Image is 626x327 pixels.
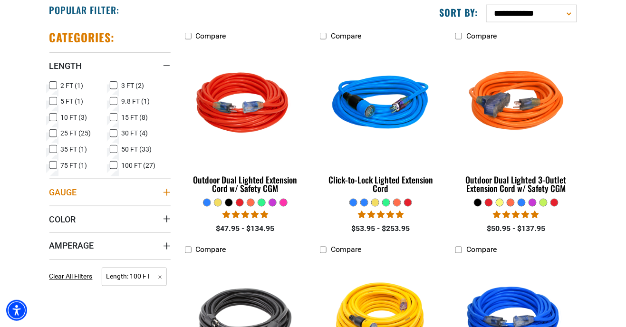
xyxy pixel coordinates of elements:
img: blue [321,50,441,159]
span: 9.8 FT (1) [121,98,150,105]
img: orange [456,50,576,159]
span: 10 FT (3) [61,114,87,121]
div: Outdoor Dual Lighted 3-Outlet Extension Cord w/ Safety CGM [455,175,577,192]
a: Length: 100 FT [102,272,167,281]
span: 4.81 stars [222,210,268,219]
div: $47.95 - $134.95 [185,223,306,234]
span: 15 FT (8) [121,114,148,121]
span: 100 FT (27) [121,162,155,169]
span: 25 FT (25) [61,130,91,136]
summary: Gauge [49,179,171,205]
div: Outdoor Dual Lighted Extension Cord w/ Safety CGM [185,175,306,192]
span: Amperage [49,240,94,251]
summary: Length [49,52,171,79]
span: Compare [331,31,361,40]
span: Compare [196,245,226,254]
span: 3 FT (2) [121,82,144,89]
span: Compare [331,245,361,254]
span: 50 FT (33) [121,146,152,153]
span: Compare [466,31,497,40]
span: Color [49,214,76,225]
h2: Categories: [49,30,115,45]
span: Length: 100 FT [102,268,167,286]
span: 35 FT (1) [61,146,87,153]
summary: Color [49,206,171,232]
span: 30 FT (4) [121,130,148,136]
a: orange Outdoor Dual Lighted 3-Outlet Extension Cord w/ Safety CGM [455,45,577,198]
div: Click-to-Lock Lighted Extension Cord [320,175,441,192]
span: 75 FT (1) [61,162,87,169]
img: Red [185,50,305,159]
div: $50.95 - $137.95 [455,223,577,234]
span: Clear All Filters [49,273,93,280]
span: 5 FT (1) [61,98,84,105]
span: 4.87 stars [358,210,404,219]
span: Length [49,60,82,71]
label: Sort by: [440,6,479,19]
div: $53.95 - $253.95 [320,223,441,234]
a: Clear All Filters [49,272,96,282]
summary: Amperage [49,232,171,259]
span: Compare [466,245,497,254]
span: Compare [196,31,226,40]
a: blue Click-to-Lock Lighted Extension Cord [320,45,441,198]
span: Gauge [49,187,77,198]
span: 4.80 stars [493,210,539,219]
a: Red Outdoor Dual Lighted Extension Cord w/ Safety CGM [185,45,306,198]
div: Accessibility Menu [6,300,27,321]
span: 2 FT (1) [61,82,84,89]
h2: Popular Filter: [49,4,119,16]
